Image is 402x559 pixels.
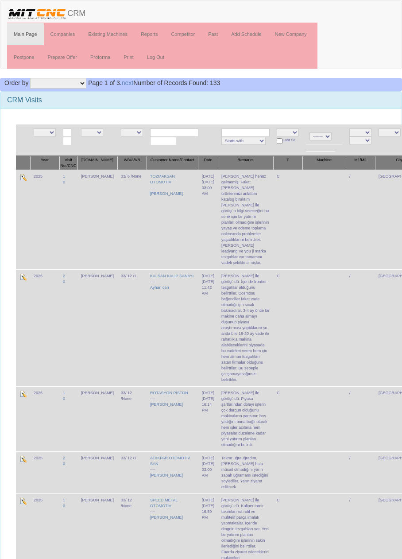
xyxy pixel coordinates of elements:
[7,7,67,20] img: header.png
[150,191,183,196] a: [PERSON_NAME]
[147,451,198,493] td: ----
[147,156,198,170] th: Customer Name/Contact
[198,386,218,451] td: [DATE]
[77,156,117,170] th: [DOMAIN_NAME]
[147,269,198,386] td: ----
[81,23,134,45] a: Existing Machines
[346,451,375,493] td: /
[201,23,224,45] a: Past
[30,170,59,269] td: 2025
[147,170,198,269] td: ----
[77,170,117,269] td: [PERSON_NAME]
[117,156,147,170] th: W/VA/VB
[202,396,214,413] div: [DATE] 16:14 PM
[63,462,65,466] a: 0
[30,386,59,451] td: 2025
[150,498,178,508] a: SPEED METAL OTOMOTİV
[273,170,302,269] td: C
[63,504,65,508] a: 0
[30,451,59,493] td: 2025
[7,23,44,45] a: Main Page
[77,269,117,386] td: [PERSON_NAME]
[273,124,302,156] td: Last St.
[117,386,147,451] td: 33/ 12 /None
[150,515,183,520] a: [PERSON_NAME]
[140,46,171,68] a: Log Out
[19,497,27,505] img: Edit
[218,156,273,170] th: Remarks
[19,273,27,280] img: Edit
[218,451,273,493] td: Tekrar uğrauğradım. [PERSON_NAME] hala müsait olmadığını yarın sabah uğramamı istediğini söyledil...
[30,269,59,386] td: 2025
[63,498,65,502] a: 1
[117,269,147,386] td: 33/ 12 /1
[44,23,82,45] a: Companies
[346,170,375,269] td: /
[198,156,218,170] th: Date
[268,23,313,45] a: New Company
[77,386,117,451] td: [PERSON_NAME]
[218,170,273,269] td: [PERSON_NAME] henüz gelmemiş. Fakat [PERSON_NAME] ürünlerimizi anlattım katalog bıraktım [PERSON_...
[59,156,77,170] th: Visit No./CNC
[77,451,117,493] td: [PERSON_NAME]
[218,269,273,386] td: [PERSON_NAME] ile görüşüldü. İçeride frontier tezgahlar olduğunu belirttiler. Cosmosu beğendiler ...
[30,156,59,170] th: Year
[164,23,201,45] a: Competitor
[147,386,198,451] td: ----
[63,456,65,460] a: 2
[150,274,193,278] a: KALSAN KALIP SANAYİ
[346,386,375,451] td: /
[198,451,218,493] td: [DATE]
[202,179,214,197] div: [DATE] 03:00 AM
[150,473,183,477] a: [PERSON_NAME]
[84,46,117,68] a: Proforma
[63,180,65,184] a: 0
[202,461,214,478] div: [DATE] 03:00 AM
[63,391,65,395] a: 1
[346,156,375,170] th: M1/M2
[63,174,65,179] a: 1
[19,174,27,181] img: Edit
[63,274,65,278] a: 2
[122,79,133,86] a: next
[88,79,220,86] span: Number of Records Found: 133
[302,156,346,170] th: Machine
[7,46,41,68] a: Postpone
[63,279,65,284] a: 0
[150,402,183,407] a: [PERSON_NAME]
[218,386,273,451] td: [PERSON_NAME] ile görüşüldü. Piyasa şartlarından dolayı işlerin çok durgun olduğunu makinaların y...
[198,269,218,386] td: [DATE]
[198,170,218,269] td: [DATE]
[19,390,27,397] img: Edit
[150,391,188,395] a: ROTASYON PİSTON
[117,46,140,68] a: Print
[117,170,147,269] td: 33/ 6 /None
[273,269,302,386] td: C
[150,285,169,290] a: Ayhan can
[150,174,175,184] a: TOZMAKSAN OTOMOTİV
[7,96,395,104] h3: CRM Visits
[41,46,83,68] a: Prepare Offer
[224,23,268,45] a: Add Schedule
[202,279,214,296] div: [DATE] 11:42 AM
[346,269,375,386] td: /
[88,79,122,86] span: Page 1 of 3.
[150,456,190,466] a: ATAKPAR OTOMOTİV SAN
[117,451,147,493] td: 33/ 12 /1
[202,503,214,520] div: [DATE] 16:59 PM
[19,455,27,462] img: Edit
[273,386,302,451] td: C
[273,156,302,170] th: T
[134,23,165,45] a: Reports
[0,0,92,23] a: CRM
[63,396,65,401] a: 0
